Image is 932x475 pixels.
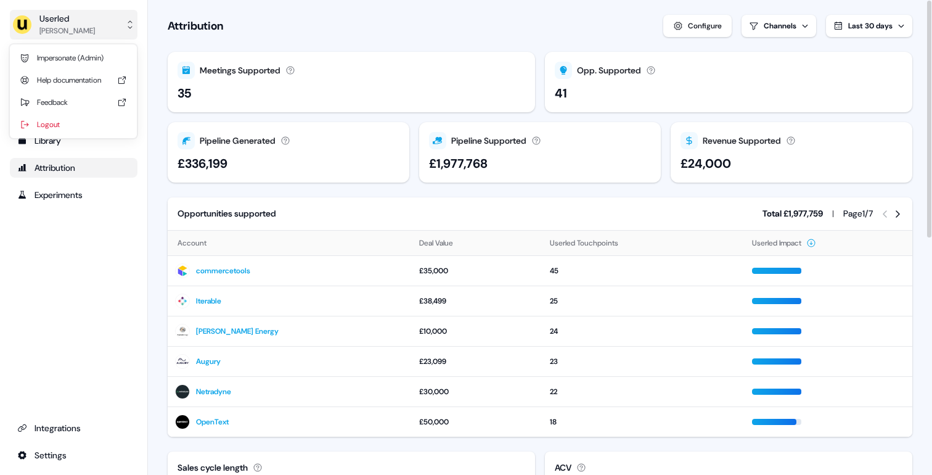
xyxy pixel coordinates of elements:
div: Userled [39,12,95,25]
div: [PERSON_NAME] [39,25,95,37]
div: Feedback [15,91,132,114]
div: Impersonate (Admin) [15,47,132,69]
div: Logout [15,114,132,136]
div: Help documentation [15,69,132,91]
div: Userled[PERSON_NAME] [10,44,137,138]
button: Userled[PERSON_NAME] [10,10,137,39]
